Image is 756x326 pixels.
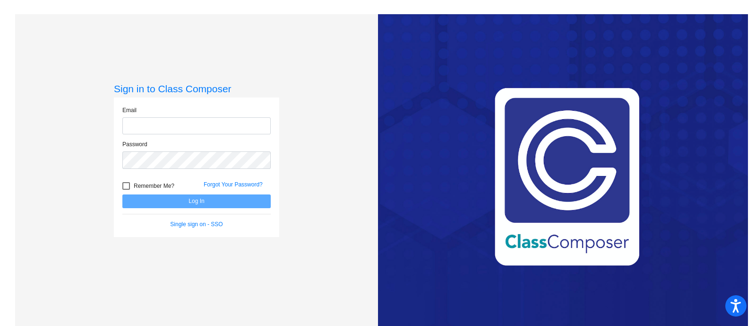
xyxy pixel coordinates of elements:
h3: Sign in to Class Composer [114,83,279,95]
label: Password [122,140,147,149]
label: Email [122,106,137,115]
a: Single sign on - SSO [170,221,223,228]
a: Forgot Your Password? [204,181,263,188]
span: Remember Me? [134,180,174,192]
button: Log In [122,194,271,208]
